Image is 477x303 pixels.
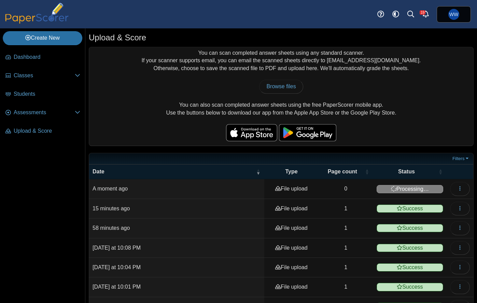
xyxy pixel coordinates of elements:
[377,185,443,193] span: Processing…
[14,53,80,61] span: Dashboard
[264,238,319,258] td: File upload
[93,245,141,251] time: Sep 9, 2025 at 10:08 PM
[14,90,80,98] span: Students
[449,12,458,17] span: William Whitney
[3,3,71,24] img: PaperScorer
[377,263,443,272] span: Success
[285,169,297,174] span: Type
[365,164,369,179] span: Page count : Activate to sort
[89,32,146,43] h1: Upload & Score
[3,105,83,121] a: Assessments
[264,258,319,277] td: File upload
[266,83,296,89] span: Browse files
[3,19,71,25] a: PaperScorer
[377,205,443,213] span: Success
[319,219,373,238] td: 1
[264,219,319,238] td: File upload
[437,6,471,23] a: William Whitney
[264,179,319,199] td: File upload
[279,124,336,141] img: google-play-badge.png
[3,123,83,140] a: Upload & Score
[319,179,373,199] td: 0
[259,80,303,93] a: Browse files
[328,169,357,174] span: Page count
[14,127,80,135] span: Upload & Score
[418,7,433,22] a: Alerts
[319,199,373,219] td: 1
[3,86,83,103] a: Students
[14,72,75,79] span: Classes
[93,186,128,192] time: Sep 10, 2025 at 3:23 PM
[264,199,319,219] td: File upload
[89,47,473,146] div: You can scan completed answer sheets using any standard scanner. If your scanner supports email, ...
[398,169,415,174] span: Status
[377,224,443,232] span: Success
[93,264,141,270] time: Sep 9, 2025 at 10:04 PM
[448,9,459,20] span: William Whitney
[451,155,472,162] a: Filters
[14,109,75,116] span: Assessments
[3,68,83,84] a: Classes
[226,124,277,141] img: apple-store-badge.svg
[438,164,443,179] span: Status : Activate to sort
[93,169,104,174] span: Date
[3,49,83,66] a: Dashboard
[319,258,373,277] td: 1
[3,31,82,45] a: Create New
[256,164,260,179] span: Date : Activate to remove sorting
[93,206,130,211] time: Sep 10, 2025 at 3:07 PM
[319,277,373,297] td: 1
[93,284,141,290] time: Sep 9, 2025 at 10:01 PM
[264,277,319,297] td: File upload
[319,238,373,258] td: 1
[377,244,443,252] span: Success
[377,283,443,291] span: Success
[93,225,130,231] time: Sep 10, 2025 at 2:25 PM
